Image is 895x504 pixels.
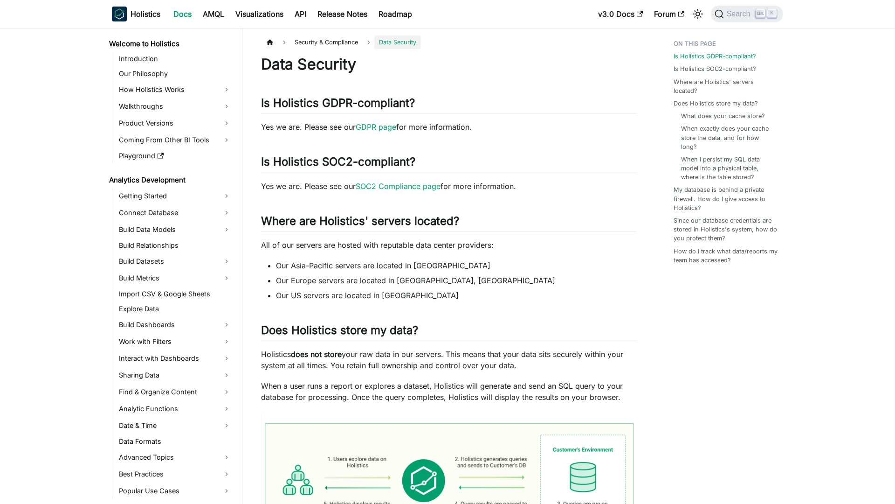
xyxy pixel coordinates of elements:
[681,112,765,120] a: What does your cache store?
[356,122,396,132] a: GDPR page
[116,67,234,80] a: Our Philosophy
[131,8,160,20] b: Holistics
[106,37,234,50] a: Welcome to Holistics
[276,290,636,301] li: Our US servers are located in [GEOGRAPHIC_DATA]
[261,96,636,114] h2: Is Holistics GDPR-compliant?
[168,7,197,21] a: Docs
[674,185,778,212] a: My database is behind a private firewall. How do I give access to Holistics?
[103,28,242,504] nav: Docs sidebar
[261,181,636,192] p: Yes we are. Please see our for more information.
[116,317,234,332] a: Build Dashboards
[116,401,234,416] a: Analytic Functions
[116,239,234,252] a: Build Relationships
[261,35,636,49] nav: Breadcrumbs
[767,9,777,18] kbd: K
[116,334,234,349] a: Work with Filters
[116,52,234,65] a: Introduction
[261,155,636,173] h2: Is Holistics SOC2-compliant?
[261,121,636,133] p: Yes we are. Please see our for more information.
[112,7,127,21] img: Holistics
[116,418,234,433] a: Date & Time
[116,99,234,114] a: Walkthroughs
[681,155,774,182] a: When I persist my SQL data model into a physical table, where is the table stored?
[116,116,234,131] a: Product Versions
[261,35,279,49] a: Home page
[290,35,363,49] span: Security & Compliance
[116,467,234,482] a: Best Practices
[261,380,636,403] p: When a user runs a report or explores a dataset, Holistics will generate and send an SQL query to...
[116,302,234,315] a: Explore Data
[261,214,636,232] h2: Where are Holistics' servers located?
[276,260,636,271] li: Our Asia-Pacific servers are located in [GEOGRAPHIC_DATA]
[356,182,441,191] a: SOC2 Compliance page
[324,350,342,359] strong: store
[711,6,783,22] button: Search (Ctrl+K)
[592,7,648,21] a: v3.0 Docs
[291,350,322,359] strong: does not
[116,82,234,97] a: How Holistics Works
[289,7,312,21] a: API
[261,239,636,251] p: All of our servers are hosted with reputable data center providers:
[648,7,690,21] a: Forum
[116,189,234,203] a: Getting Started
[724,10,756,18] span: Search
[674,77,778,95] a: Where are Holistics' servers located?
[116,254,234,269] a: Build Datasets
[116,385,234,399] a: Find & Organize Content
[112,7,160,21] a: HolisticsHolistics
[116,368,234,383] a: Sharing Data
[674,216,778,243] a: Since our database credentials are stored in Holistics's system, how do you protect them?
[674,64,756,73] a: Is Holistics SOC2-compliant?
[116,149,234,162] a: Playground
[116,205,234,220] a: Connect Database
[674,99,758,108] a: Does Holistics store my data?
[116,435,234,448] a: Data Formats
[197,7,230,21] a: AMQL
[116,222,234,237] a: Build Data Models
[230,7,289,21] a: Visualizations
[116,271,234,286] a: Build Metrics
[116,133,234,147] a: Coming From Other BI Tools
[116,287,234,301] a: Import CSV & Google Sheets
[681,124,774,151] a: When exactly does your cache store the data, and for how long?
[261,349,636,371] p: Holistics your raw data in our servers. This means that your data sits securely within your syste...
[674,52,756,61] a: Is Holistics GDPR-compliant?
[261,55,636,74] h1: Data Security
[690,7,705,21] button: Switch between dark and light mode (currently light mode)
[373,7,418,21] a: Roadmap
[312,7,373,21] a: Release Notes
[116,450,234,465] a: Advanced Topics
[276,275,636,286] li: Our Europe servers are located in [GEOGRAPHIC_DATA], [GEOGRAPHIC_DATA]
[674,247,778,265] a: How do I track what data/reports my team has accessed?
[106,174,234,187] a: Analytics Development
[116,483,234,498] a: Popular Use Cases
[116,351,234,366] a: Interact with Dashboards
[261,323,636,341] h2: Does Holistics store my data?
[374,35,421,49] span: Data Security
